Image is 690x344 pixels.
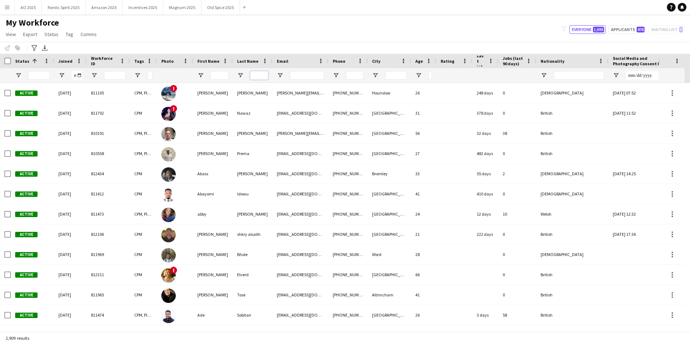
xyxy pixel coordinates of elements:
[411,305,436,325] div: 26
[86,0,123,14] button: Amazon 2025
[87,83,130,103] div: 811105
[411,204,436,224] div: 24
[498,103,536,123] div: 0
[161,127,176,141] img: Aaron Edwards
[415,58,423,64] span: Age
[368,204,411,224] div: [GEOGRAPHIC_DATA]
[608,25,646,34] button: Applicants476
[130,103,157,123] div: CPM
[498,144,536,163] div: 0
[87,144,130,163] div: 810558
[372,72,379,79] button: Open Filter Menu
[15,171,38,177] span: Active
[498,164,536,184] div: 2
[161,309,176,323] img: Ade Sobitan
[498,285,536,305] div: 0
[161,167,176,182] img: Abass Allen
[15,151,38,156] span: Active
[134,72,141,79] button: Open Filter Menu
[193,103,233,123] div: [PERSON_NAME]
[272,224,328,244] div: [EMAIL_ADDRESS][DOMAIN_NAME]
[411,144,436,163] div: 27
[161,188,176,202] img: Abayomi Idowu
[328,224,368,244] div: [PHONE_NUMBER]
[541,312,553,318] span: British
[233,224,272,244] div: shkry alsalih
[411,184,436,204] div: 41
[411,224,436,244] div: 21
[472,144,498,163] div: 482 days
[87,164,130,184] div: 812434
[104,71,126,80] input: Workforce ID Filter Input
[472,224,498,244] div: 222 days
[6,17,59,28] span: My Workforce
[498,224,536,244] div: 0
[233,164,272,184] div: [PERSON_NAME]
[368,184,411,204] div: [GEOGRAPHIC_DATA]
[87,285,130,305] div: 811965
[233,83,272,103] div: [PERSON_NAME]
[411,265,436,285] div: 66
[613,231,636,237] span: [DATE] 17:36
[472,184,498,204] div: 410 days
[368,164,411,184] div: Bromley
[193,285,233,305] div: [PERSON_NAME]
[163,0,201,14] button: Magnum 2025
[193,83,233,103] div: [PERSON_NAME]
[472,204,498,224] div: 12 days
[328,184,368,204] div: [PHONE_NUMBER]
[593,27,604,32] span: 1,693
[277,72,283,79] button: Open Filter Menu
[130,224,157,244] div: CPM
[233,184,272,204] div: Idowu
[498,305,536,325] div: 58
[87,224,130,244] div: 812106
[368,123,411,143] div: [GEOGRAPHIC_DATA]
[626,71,676,80] input: Social Media and Photography Consent Form Filter Input
[233,123,272,143] div: [PERSON_NAME]
[472,305,498,325] div: 3 days
[130,204,157,224] div: CPM, Ploom
[272,285,328,305] div: [EMAIL_ADDRESS][DOMAIN_NAME]
[23,31,37,38] span: Export
[328,244,368,264] div: [PHONE_NUMBER]
[87,305,130,325] div: 811474
[250,71,268,80] input: Last Name Filter Input
[328,305,368,325] div: [PHONE_NUMBER]
[130,164,157,184] div: CPM
[130,83,157,103] div: CPM, Ploom
[498,265,536,285] div: 0
[161,147,176,162] img: Aaron Prema
[210,71,228,80] input: First Name Filter Input
[541,131,553,136] span: British
[328,265,368,285] div: [PHONE_NUMBER]
[20,30,40,39] a: Export
[272,184,328,204] div: [EMAIL_ADDRESS][DOMAIN_NAME]
[328,83,368,103] div: [PHONE_NUMBER]
[233,265,272,285] div: Elverd
[272,265,328,285] div: [EMAIL_ADDRESS][DOMAIN_NAME]
[42,0,86,14] button: Nordic Spirit 2025
[411,244,436,264] div: 28
[130,144,157,163] div: CPM, Ploom
[541,252,584,257] span: [DEMOGRAPHIC_DATA]
[54,305,87,325] div: [DATE]
[91,72,97,79] button: Open Filter Menu
[613,211,636,217] span: [DATE] 12:32
[161,107,176,121] img: Aalia Nawaz
[193,123,233,143] div: [PERSON_NAME]
[472,123,498,143] div: 32 days
[161,228,176,242] img: Abdullah shkry alsalih
[193,244,233,264] div: [PERSON_NAME]
[197,58,219,64] span: First Name
[170,105,177,112] span: !
[233,244,272,264] div: Bhole
[541,72,547,79] button: Open Filter Menu
[541,171,584,176] span: [DEMOGRAPHIC_DATA]
[170,266,177,274] span: !
[15,212,38,217] span: Active
[54,164,87,184] div: [DATE]
[15,272,38,278] span: Active
[237,72,244,79] button: Open Filter Menu
[290,71,324,80] input: Email Filter Input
